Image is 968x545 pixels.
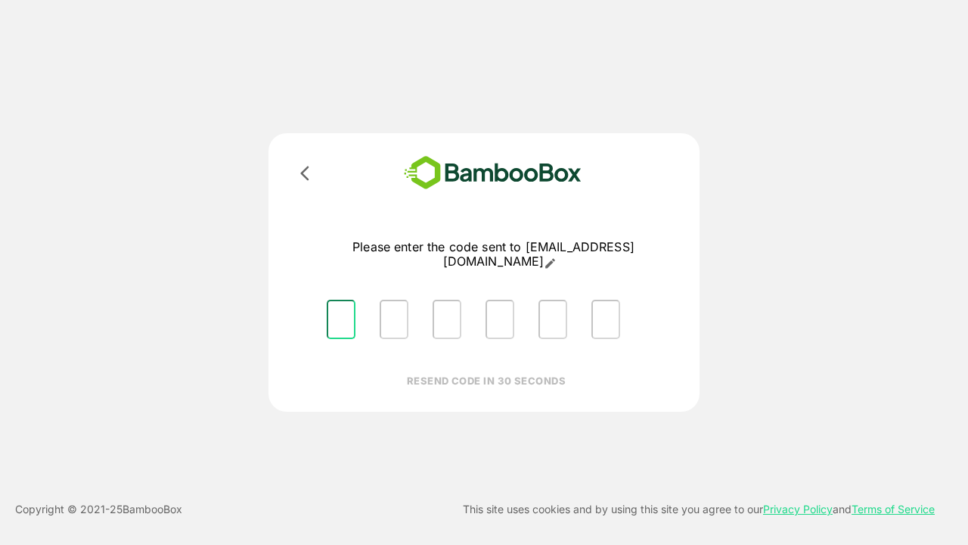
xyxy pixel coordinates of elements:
p: This site uses cookies and by using this site you agree to our and [463,500,935,519]
input: Please enter OTP character 2 [380,300,408,339]
a: Privacy Policy [763,503,833,515]
input: Please enter OTP character 3 [433,300,461,339]
input: Please enter OTP character 1 [327,300,355,339]
input: Please enter OTP character 6 [591,300,620,339]
p: Please enter the code sent to [EMAIL_ADDRESS][DOMAIN_NAME] [315,240,672,269]
input: Please enter OTP character 4 [486,300,514,339]
img: bamboobox [382,151,603,195]
p: Copyright © 2021- 25 BambooBox [15,500,182,519]
input: Please enter OTP character 5 [538,300,567,339]
a: Terms of Service [852,503,935,515]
